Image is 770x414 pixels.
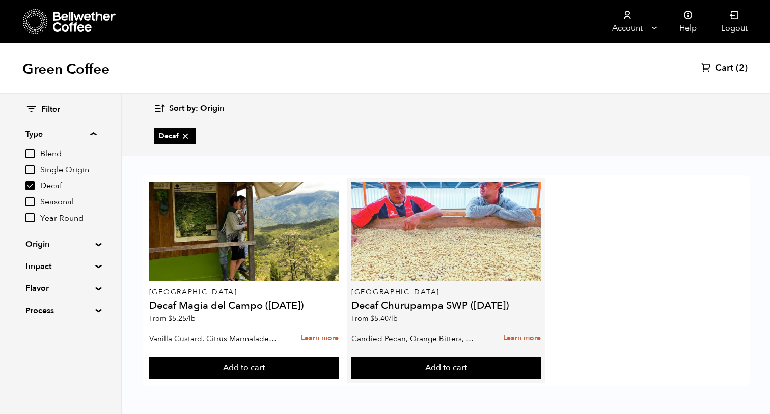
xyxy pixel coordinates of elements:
bdi: 5.25 [168,314,196,323]
input: Blend [25,149,35,158]
summary: Process [25,305,96,317]
span: $ [168,314,172,323]
span: Seasonal [40,197,96,208]
p: Vanilla Custard, Citrus Marmalade, Caramel [149,331,278,346]
p: [GEOGRAPHIC_DATA] [149,289,339,296]
span: /lb [186,314,196,323]
bdi: 5.40 [370,314,398,323]
button: Add to cart [351,357,541,380]
span: Filter [41,104,60,115]
p: Candied Pecan, Orange Bitters, Molasses [351,331,480,346]
summary: Impact [25,260,96,273]
summary: Type [25,128,96,140]
span: Decaf [40,181,96,192]
input: Decaf [25,181,35,190]
span: From [351,314,398,323]
span: Sort by: Origin [169,103,224,114]
span: Decaf [159,131,190,141]
p: [GEOGRAPHIC_DATA] [351,289,541,296]
input: Seasonal [25,197,35,206]
button: Add to cart [149,357,339,380]
a: Learn more [301,328,339,349]
button: Sort by: Origin [154,97,224,121]
span: Year Round [40,213,96,224]
span: Blend [40,149,96,160]
input: Year Round [25,213,35,222]
a: Learn more [503,328,541,349]
span: /lb [389,314,398,323]
summary: Origin [25,238,96,250]
h4: Decaf Magia del Campo ([DATE]) [149,301,339,311]
span: From [149,314,196,323]
span: Single Origin [40,165,96,176]
input: Single Origin [25,165,35,174]
h1: Green Coffee [22,60,109,78]
a: Cart (2) [701,62,748,74]
h4: Decaf Churupampa SWP ([DATE]) [351,301,541,311]
span: (2) [736,62,748,74]
span: Cart [715,62,733,74]
span: $ [370,314,374,323]
summary: Flavor [25,282,96,294]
